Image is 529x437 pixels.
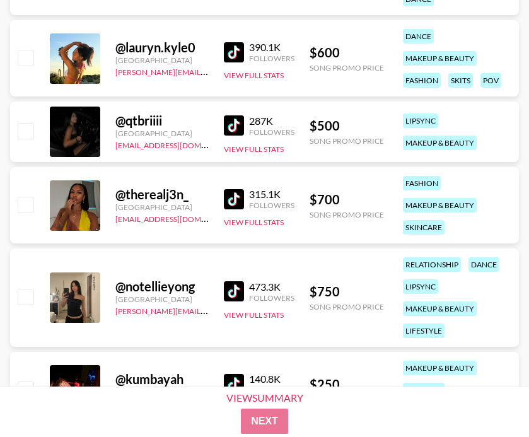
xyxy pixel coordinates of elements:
[115,65,302,77] a: [PERSON_NAME][EMAIL_ADDRESS][DOMAIN_NAME]
[480,73,501,88] div: pov
[224,281,244,301] img: TikTok
[403,220,445,235] div: skincare
[310,210,384,219] div: Song Promo Price
[403,136,477,150] div: makeup & beauty
[310,45,384,61] div: $ 600
[403,279,438,294] div: lipsync
[224,42,244,62] img: TikTok
[115,279,209,294] div: @ notellieyong
[216,392,314,404] div: View Summary
[468,257,499,272] div: dance
[249,281,294,293] div: 473.3K
[310,284,384,300] div: $ 750
[224,374,244,394] img: TikTok
[310,302,384,312] div: Song Promo Price
[249,115,294,127] div: 287K
[249,201,294,210] div: Followers
[115,371,209,387] div: @ kumbayah
[224,115,244,136] img: TikTok
[310,118,384,134] div: $ 500
[403,73,441,88] div: fashion
[115,138,242,150] a: [EMAIL_ADDRESS][DOMAIN_NAME]
[115,129,209,138] div: [GEOGRAPHIC_DATA]
[224,144,284,154] button: View Full Stats
[115,304,302,316] a: [PERSON_NAME][EMAIL_ADDRESS][DOMAIN_NAME]
[115,202,209,212] div: [GEOGRAPHIC_DATA]
[249,373,294,385] div: 140.8K
[249,41,294,54] div: 390.1K
[249,127,294,137] div: Followers
[241,409,288,434] button: Next
[115,40,209,55] div: @ lauryn.kyle0
[448,73,473,88] div: skits
[310,192,384,207] div: $ 700
[403,301,477,316] div: makeup & beauty
[249,385,294,395] div: Followers
[403,257,461,272] div: relationship
[224,189,244,209] img: TikTok
[115,187,209,202] div: @ therealj3n_
[403,29,434,44] div: dance
[403,323,445,338] div: lifestyle
[310,376,384,392] div: $ 250
[115,294,209,304] div: [GEOGRAPHIC_DATA]
[224,310,284,320] button: View Full Stats
[224,71,284,80] button: View Full Stats
[403,176,441,190] div: fashion
[115,212,242,224] a: [EMAIL_ADDRESS][DOMAIN_NAME]
[115,113,209,129] div: @ qtbriiii
[249,293,294,303] div: Followers
[403,114,438,128] div: lipsync
[224,218,284,227] button: View Full Stats
[310,136,384,146] div: Song Promo Price
[466,374,514,422] iframe: Drift Widget Chat Controller
[403,383,445,397] div: skincare
[403,198,477,213] div: makeup & beauty
[403,51,477,66] div: makeup & beauty
[115,55,209,65] div: [GEOGRAPHIC_DATA]
[249,188,294,201] div: 315.1K
[310,63,384,73] div: Song Promo Price
[403,361,477,375] div: makeup & beauty
[249,54,294,63] div: Followers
